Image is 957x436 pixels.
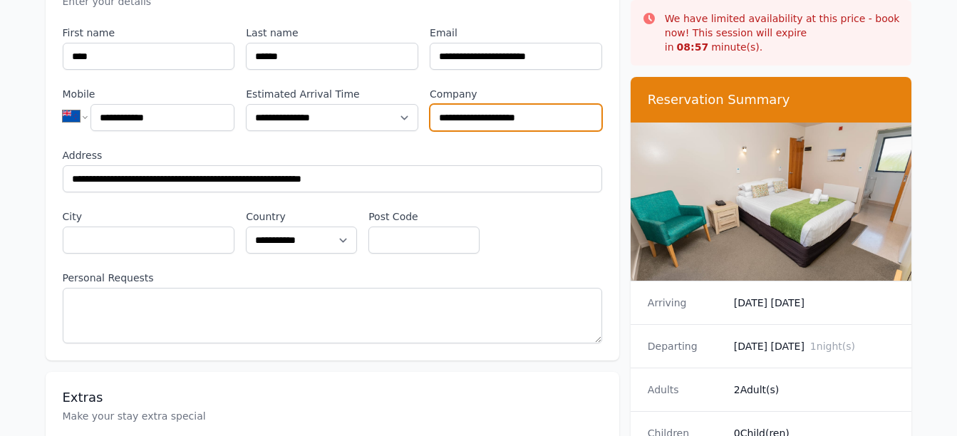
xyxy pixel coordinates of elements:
dt: Adults [648,383,723,397]
dt: Departing [648,339,723,353]
span: 1 night(s) [810,341,855,352]
strong: 08 : 57 [677,41,709,53]
label: Last name [246,26,418,40]
label: Email [430,26,602,40]
dd: 2 Adult(s) [734,383,895,397]
label: Personal Requests [63,271,602,285]
dd: [DATE] [DATE] [734,296,895,310]
dt: Arriving [648,296,723,310]
p: Make your stay extra special [63,409,602,423]
label: Estimated Arrival Time [246,87,418,101]
label: City [63,209,235,224]
label: First name [63,26,235,40]
dd: [DATE] [DATE] [734,339,895,353]
label: Post Code [368,209,480,224]
p: We have limited availability at this price - book now! This session will expire in minute(s). [665,11,901,54]
label: Company [430,87,602,101]
h3: Extras [63,389,602,406]
label: Country [246,209,357,224]
label: Address [63,148,602,162]
img: Superior Studio [631,123,912,281]
h3: Reservation Summary [648,91,895,108]
label: Mobile [63,87,235,101]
